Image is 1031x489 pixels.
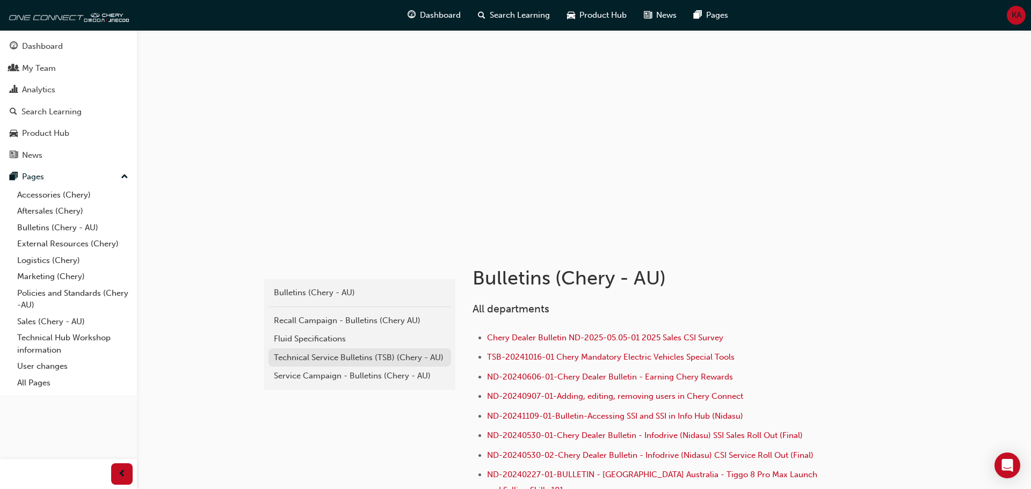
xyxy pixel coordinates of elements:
span: car-icon [567,9,575,22]
a: Technical Service Bulletins (TSB) (Chery - AU) [268,348,451,367]
a: ND-20240907-01-Adding, editing, removing users in Chery Connect [487,391,743,401]
a: Search Learning [4,102,133,122]
a: Dashboard [4,37,133,56]
span: pages-icon [10,172,18,182]
a: Chery Dealer Bulletin ND-2025-05.05-01 2025 Sales CSI Survey [487,333,723,342]
a: ND-20240530-02-Chery Dealer Bulletin - Infodrive (Nidasu) CSI Service Roll Out (Final) [487,450,814,460]
a: ND-20240530-01-Chery Dealer Bulletin - Infodrive (Nidasu) SSI Sales Roll Out (Final) [487,430,803,440]
a: Aftersales (Chery) [13,203,133,220]
a: Accessories (Chery) [13,187,133,203]
div: My Team [22,62,56,75]
span: Product Hub [579,9,627,21]
a: Policies and Standards (Chery -AU) [13,285,133,313]
a: My Team [4,59,133,78]
span: Pages [706,9,728,21]
span: guage-icon [408,9,416,22]
a: ND-20240606-01-Chery Dealer Bulletin - Earning Chery Rewards [487,372,733,382]
span: news-icon [644,9,652,22]
span: up-icon [121,170,128,184]
a: search-iconSearch Learning [469,4,558,26]
div: Technical Service Bulletins (TSB) (Chery - AU) [274,352,446,364]
button: Pages [4,167,133,187]
a: Bulletins (Chery - AU) [268,283,451,302]
span: car-icon [10,129,18,138]
a: pages-iconPages [685,4,737,26]
button: DashboardMy TeamAnalyticsSearch LearningProduct HubNews [4,34,133,167]
div: Bulletins (Chery - AU) [274,287,446,299]
span: Search Learning [490,9,550,21]
span: News [656,9,677,21]
span: search-icon [478,9,485,22]
span: pages-icon [694,9,702,22]
a: Sales (Chery - AU) [13,313,133,330]
button: KA [1007,6,1026,25]
span: news-icon [10,151,18,160]
img: oneconnect [5,4,129,26]
div: Service Campaign - Bulletins (Chery - AU) [274,370,446,382]
a: Bulletins (Chery - AU) [13,220,133,236]
span: search-icon [10,107,17,117]
a: External Resources (Chery) [13,236,133,252]
a: guage-iconDashboard [399,4,469,26]
span: chart-icon [10,85,18,95]
a: Recall Campaign - Bulletins (Chery AU) [268,311,451,330]
a: Analytics [4,80,133,100]
span: KA [1012,9,1021,21]
h1: Bulletins (Chery - AU) [473,266,825,290]
a: User changes [13,358,133,375]
a: Marketing (Chery) [13,268,133,285]
a: News [4,145,133,165]
a: Logistics (Chery) [13,252,133,269]
div: Dashboard [22,40,63,53]
div: News [22,149,42,162]
a: TSB-20241016-01 Chery Mandatory Electric Vehicles Special Tools [487,352,735,362]
span: Dashboard [420,9,461,21]
div: Open Intercom Messenger [994,452,1020,478]
div: Fluid Specifications [274,333,446,345]
div: Product Hub [22,127,69,140]
a: Product Hub [4,123,133,143]
div: Analytics [22,84,55,96]
span: guage-icon [10,42,18,52]
div: Search Learning [21,106,82,118]
span: people-icon [10,64,18,74]
a: ND-20241109-01-Bulletin-Accessing SSI and SSI in Info Hub (Nidasu) [487,411,743,421]
a: car-iconProduct Hub [558,4,635,26]
a: Service Campaign - Bulletins (Chery - AU) [268,367,451,385]
a: All Pages [13,375,133,391]
div: Pages [22,171,44,183]
span: All departments [473,303,549,315]
div: Recall Campaign - Bulletins (Chery AU) [274,315,446,327]
a: Technical Hub Workshop information [13,330,133,358]
span: prev-icon [118,468,126,481]
a: Fluid Specifications [268,330,451,348]
a: news-iconNews [635,4,685,26]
